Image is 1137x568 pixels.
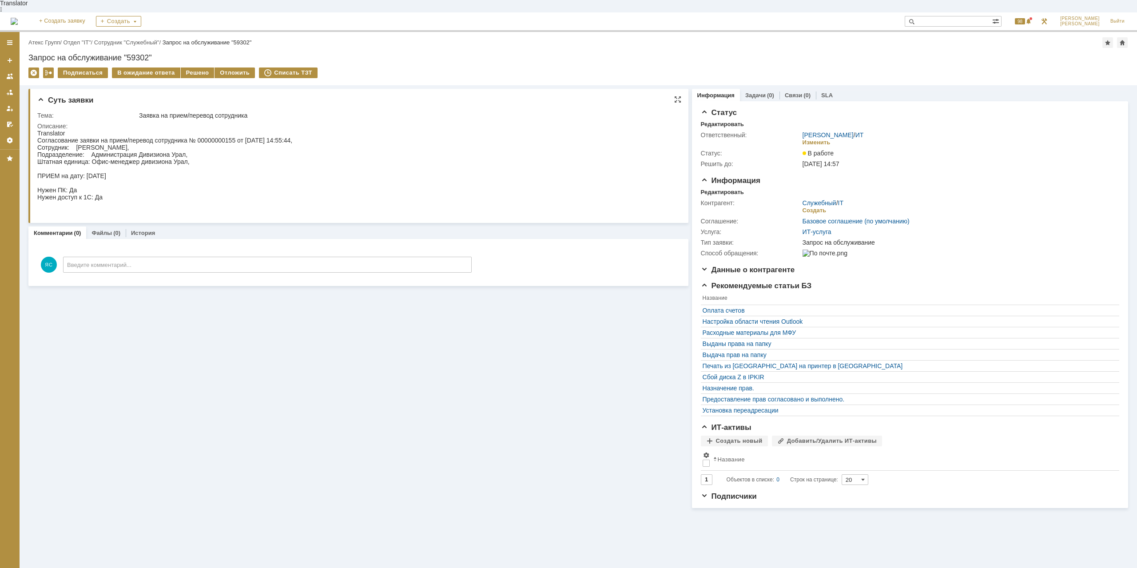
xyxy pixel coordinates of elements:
div: Запрос на обслуживание [803,239,1113,246]
a: Выданы права на папку [703,340,1113,347]
div: (0) [803,92,811,99]
div: (0) [113,230,120,236]
a: Настройка области чтения Outlook [703,318,1113,325]
a: Предоставление прав согласовано и выполнено. [703,396,1113,403]
a: Расходные материалы для МФУ [703,329,1113,336]
a: Файлы [91,230,112,236]
div: Соглашение: [701,218,801,225]
a: Назначение прав. [703,385,1113,392]
a: ИТ [855,131,864,139]
div: (0) [74,230,81,236]
a: Атекс Групп [28,39,60,46]
div: / [94,39,163,46]
a: Заявки на командах [3,69,17,83]
div: Редактировать [701,121,744,128]
div: Контрагент: [701,199,801,207]
a: Печать из [GEOGRAPHIC_DATA] на принтер в [GEOGRAPHIC_DATA] [703,362,1113,369]
a: Отдел "IT" [64,39,91,46]
a: [PERSON_NAME] [803,131,854,139]
a: Сотрудник "Служебный" [94,39,159,46]
span: Статус [701,108,737,117]
div: Создать [803,207,826,214]
div: Описание: [37,123,675,130]
a: SLA [821,92,833,99]
div: Удалить [28,68,39,78]
div: 0 [776,474,779,485]
a: История [131,230,155,236]
a: Выдача прав на папку [703,351,1113,358]
div: Работа с массовостью [43,68,54,78]
div: Решить до: [701,160,801,167]
div: Редактировать [701,189,744,196]
div: Открыть панель уведомлений [1007,12,1034,30]
span: Подписчики [701,492,757,500]
a: Мои заявки [3,101,17,115]
div: Запрос на обслуживание "59302" [28,53,1128,62]
div: Изменить [803,139,831,146]
span: ЯС [41,257,57,273]
div: / [803,199,843,207]
div: Заявка на прием/перевод сотрудника [139,112,673,119]
div: Тема: [37,112,137,119]
a: Оплата счетов [703,307,1113,314]
a: Сбой диска Z в IPKIR [703,373,1113,381]
a: [PERSON_NAME][PERSON_NAME] [1055,12,1105,30]
div: Создать [96,16,141,27]
a: Настройки [3,133,17,147]
a: Задачи [745,92,766,99]
a: IT [838,199,843,207]
div: На всю страницу [674,96,681,103]
a: Служебный [803,199,836,207]
span: В работе [803,150,834,157]
span: Расширенный поиск [992,16,1001,25]
span: Объектов в списке: [727,477,774,483]
div: Добавить в избранное [1102,37,1113,48]
a: Связи [785,92,802,99]
span: 98 [1015,18,1025,24]
a: Мои согласования [3,117,17,131]
a: Перейти на домашнюю страницу [11,18,18,25]
a: Информация [697,92,735,99]
div: Запрос на обслуживание "59302" [163,39,252,46]
a: Создать заявку [3,53,17,68]
img: logo [11,18,18,25]
div: Тип заявки: [701,239,801,246]
th: Название [701,293,1115,305]
span: Рекомендуемые статьи БЗ [701,282,812,290]
span: Суть заявки [37,96,93,104]
img: По почте.png [803,250,847,257]
a: + Создать заявку [34,12,91,30]
div: Сделать домашней страницей [1117,37,1128,48]
a: ИТ-услуга [803,228,831,235]
span: ИТ-активы [701,423,751,432]
span: [PERSON_NAME] [1060,16,1100,21]
span: Настройки [703,452,710,459]
span: Информация [701,176,760,185]
div: / [803,131,864,139]
div: Способ обращения: [701,250,801,257]
i: Строк на странице: [727,474,838,485]
span: [PERSON_NAME] [1060,21,1100,27]
span: Данные о контрагенте [701,266,795,274]
span: [DATE] 14:57 [803,160,839,167]
div: Название [718,456,745,463]
div: Ответственный: [701,131,801,139]
a: Заявки в моей ответственности [3,85,17,99]
a: Комментарии [34,230,73,236]
div: (0) [767,92,774,99]
div: Установка переадресации [703,407,1113,414]
a: Выйти [1105,12,1130,30]
a: Базовое соглашение (по умолчанию) [803,218,910,225]
a: Перейти в интерфейс администратора [1039,16,1050,27]
th: Название [712,450,1115,471]
div: / [28,39,64,46]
